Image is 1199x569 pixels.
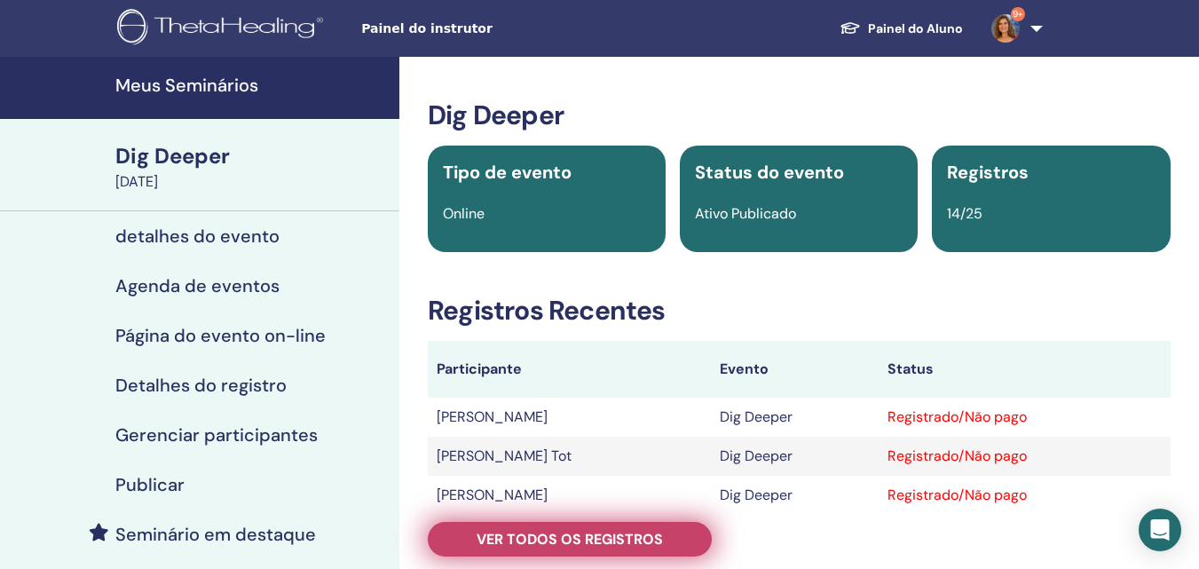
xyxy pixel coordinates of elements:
div: Registrado/Não pago [887,407,1161,428]
div: Registrado/Não pago [887,446,1161,467]
h4: detalhes do evento [115,225,280,247]
td: Dig Deeper [711,437,879,476]
span: Tipo de evento [443,161,572,184]
a: Dig Deeper[DATE] [105,141,399,193]
h3: Registros Recentes [428,295,1171,327]
div: Open Intercom Messenger [1139,509,1181,551]
td: [PERSON_NAME] [428,398,711,437]
th: Status [879,341,1170,398]
a: Painel do Aluno [825,12,977,45]
th: Evento [711,341,879,398]
td: [PERSON_NAME] [428,476,711,515]
h4: Agenda de eventos [115,275,280,296]
h4: Seminário em destaque [115,524,316,545]
div: [DATE] [115,171,389,193]
span: Painel do instrutor [361,20,627,38]
td: Dig Deeper [711,398,879,437]
span: 9+ [1011,7,1025,21]
h4: Gerenciar participantes [115,424,318,446]
span: 14/25 [947,204,982,223]
span: Ver todos os registros [477,530,663,549]
td: [PERSON_NAME] Tot [428,437,711,476]
span: Ativo Publicado [695,204,796,223]
h4: Meus Seminários [115,75,389,96]
h4: Publicar [115,474,185,495]
th: Participante [428,341,711,398]
img: graduation-cap-white.svg [840,20,861,36]
a: Ver todos os registros [428,522,712,557]
td: Dig Deeper [711,476,879,515]
span: Status do evento [695,161,844,184]
div: Dig Deeper [115,141,389,171]
span: Online [443,204,485,223]
h3: Dig Deeper [428,99,1171,131]
h4: Página do evento on-line [115,325,326,346]
img: logo.png [117,9,329,49]
h4: Detalhes do registro [115,375,287,396]
div: Registrado/Não pago [887,485,1161,506]
span: Registros [947,161,1029,184]
img: default.jpg [991,14,1020,43]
